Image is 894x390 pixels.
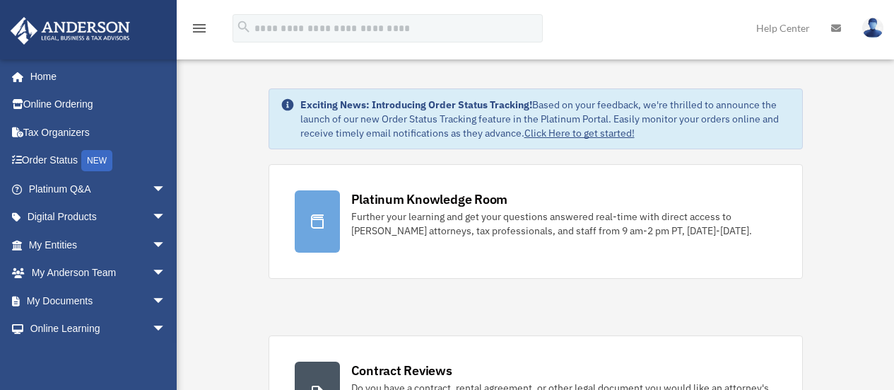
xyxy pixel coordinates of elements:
[152,287,180,316] span: arrow_drop_down
[10,91,187,119] a: Online Ordering
[152,175,180,204] span: arrow_drop_down
[351,190,508,208] div: Platinum Knowledge Room
[10,231,187,259] a: My Entitiesarrow_drop_down
[81,150,112,171] div: NEW
[10,315,187,343] a: Online Learningarrow_drop_down
[236,19,252,35] i: search
[152,259,180,288] span: arrow_drop_down
[300,98,532,111] strong: Exciting News: Introducing Order Status Tracking!
[191,25,208,37] a: menu
[152,203,180,232] span: arrow_drop_down
[10,147,187,176] a: Order StatusNEW
[152,231,180,260] span: arrow_drop_down
[269,164,803,279] a: Platinum Knowledge Room Further your learning and get your questions answered real-time with dire...
[524,127,635,139] a: Click Here to get started!
[10,203,187,231] a: Digital Productsarrow_drop_down
[10,259,187,287] a: My Anderson Teamarrow_drop_down
[191,20,208,37] i: menu
[152,315,180,344] span: arrow_drop_down
[351,210,777,238] div: Further your learning and get your questions answered real-time with direct access to [PERSON_NAM...
[862,18,883,38] img: User Pic
[6,17,134,45] img: Anderson Advisors Platinum Portal
[10,287,187,315] a: My Documentsarrow_drop_down
[10,118,187,147] a: Tax Organizers
[351,362,452,379] div: Contract Reviews
[10,175,187,203] a: Platinum Q&Aarrow_drop_down
[300,98,791,140] div: Based on your feedback, we're thrilled to announce the launch of our new Order Status Tracking fe...
[10,62,180,91] a: Home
